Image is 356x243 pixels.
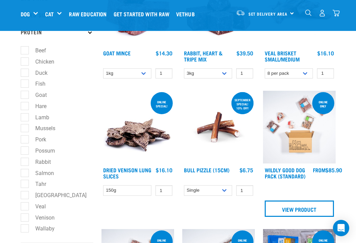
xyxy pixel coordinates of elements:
[103,51,131,54] a: Goat Mince
[265,201,334,217] a: View Product
[231,95,254,113] div: September special! 10% off!
[24,146,58,155] label: Possum
[24,102,49,110] label: Hare
[312,97,334,111] div: Online Only
[236,10,245,16] img: van-moving.png
[313,168,325,171] span: FROM
[21,10,30,18] a: Dog
[184,168,229,171] a: Bull Pizzle (15cm)
[24,224,57,233] label: Wallaby
[240,167,253,173] div: $6.75
[182,91,255,163] img: Bull Pizzle
[21,23,93,40] p: Protein
[24,113,52,122] label: Lamb
[317,50,334,56] div: $16.10
[101,91,174,163] img: 1304 Venison Lung Slices 01
[24,69,50,77] label: Duck
[265,51,300,60] a: Veal Brisket Small/Medium
[24,202,49,211] label: Veal
[103,168,151,177] a: Dried Venison Lung Slices
[155,185,172,196] input: 1
[317,68,334,79] input: 1
[248,13,288,15] span: Set Delivery Area
[313,167,342,173] div: $85.90
[24,57,57,66] label: Chicken
[24,158,54,166] label: Rabbit
[236,68,253,79] input: 1
[24,180,49,188] label: Tahr
[263,91,336,163] img: Dog 0 2sec
[24,46,49,55] label: Beef
[24,124,58,133] label: Mussels
[24,91,50,99] label: Goat
[67,0,112,28] a: Raw Education
[236,185,253,196] input: 1
[156,50,172,56] div: $14.30
[151,97,173,111] div: ONLINE SPECIAL!
[24,169,57,177] label: Salmon
[265,168,305,177] a: Wildly Good Dog Pack (Standard)
[24,135,49,144] label: Pork
[24,80,48,88] label: Fish
[319,10,326,17] img: user.png
[24,191,89,199] label: [GEOGRAPHIC_DATA]
[155,68,172,79] input: 1
[305,10,312,16] img: home-icon-1@2x.png
[237,50,253,56] div: $39.50
[333,220,349,236] div: Open Intercom Messenger
[112,0,174,28] a: Get started with Raw
[24,213,57,222] label: Venison
[174,0,200,28] a: Vethub
[45,10,54,18] a: Cat
[184,51,223,60] a: Rabbit, Heart & Tripe Mix
[333,10,340,17] img: home-icon@2x.png
[156,167,172,173] div: $16.10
